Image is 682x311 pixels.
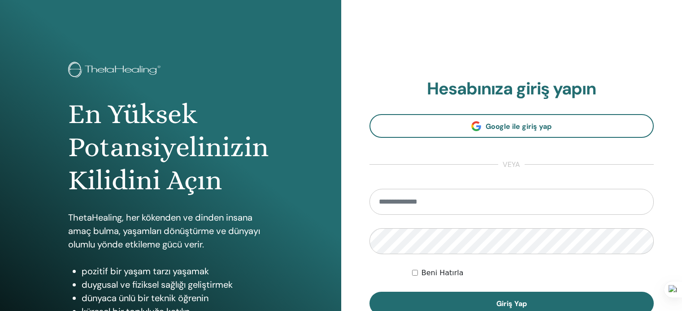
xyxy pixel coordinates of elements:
p: ThetaHealing, her kökenden ve dinden insana amaç bulma, yaşamları dönüştürme ve dünyayı olumlu yö... [68,211,273,251]
h2: Hesabınıza giriş yapın [369,79,654,99]
span: veya [498,159,525,170]
div: Keep me authenticated indefinitely or until I manually logout [412,268,654,278]
a: Google ile giriş yap [369,114,654,138]
li: duygusal ve fiziksel sağlığı geliştirmek [82,278,273,291]
h1: En Yüksek Potansiyelinizin Kilidini Açın [68,98,273,197]
label: Beni Hatırla [421,268,464,278]
li: dünyaca ünlü bir teknik öğrenin [82,291,273,305]
li: pozitif bir yaşam tarzı yaşamak [82,264,273,278]
span: Giriş Yap [496,299,527,308]
span: Google ile giriş yap [486,122,552,131]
